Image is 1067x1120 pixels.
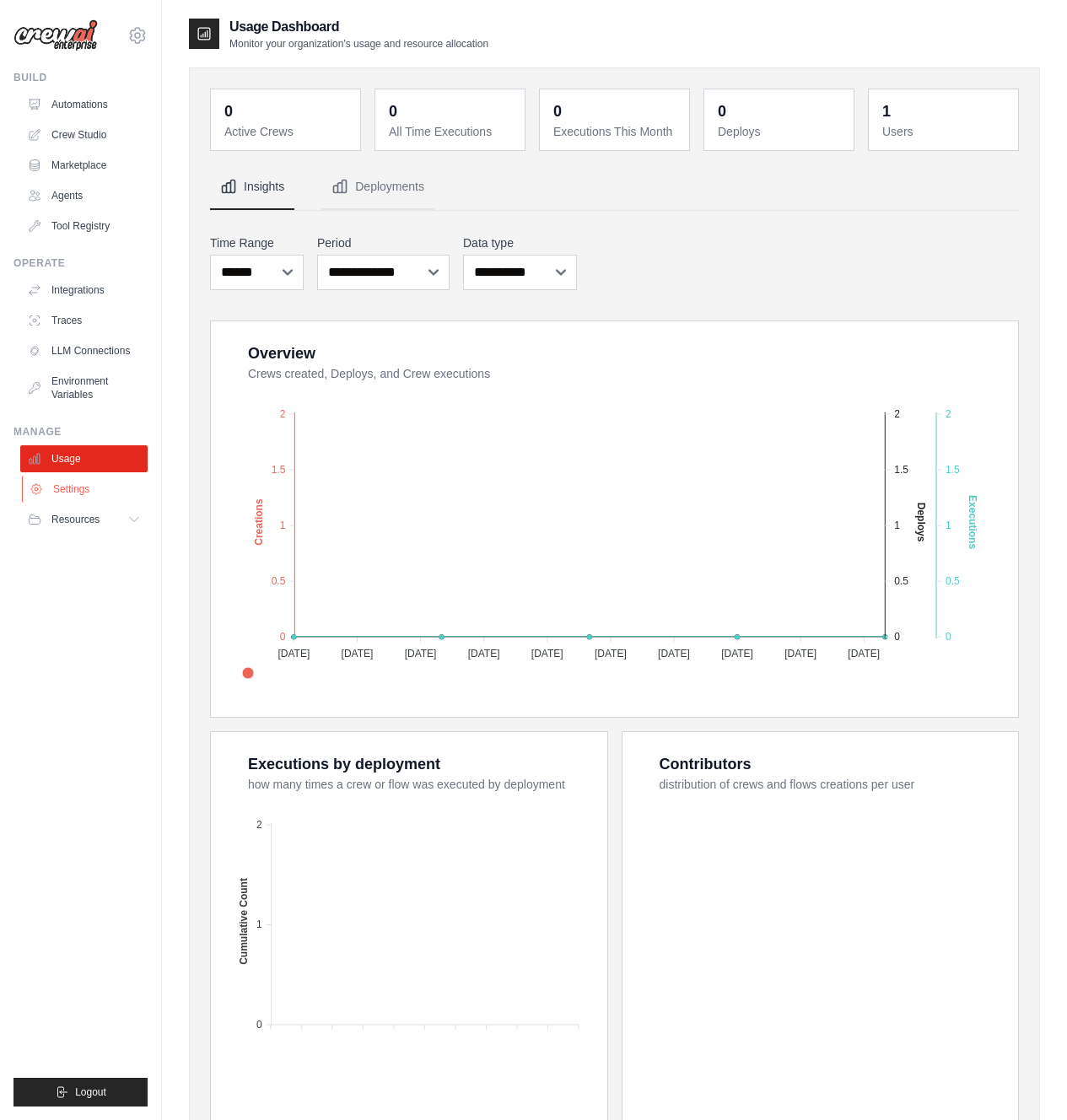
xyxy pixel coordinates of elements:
[256,1019,262,1031] tspan: 0
[248,365,998,382] dt: Crews created, Deploys, and Crew executions
[253,498,265,546] text: Creations
[20,152,148,179] a: Marketplace
[272,464,286,476] tspan: 1.5
[248,752,440,776] div: Executions by deployment
[238,878,250,965] text: Cumulative Count
[248,342,315,365] div: Overview
[75,1085,106,1099] span: Logout
[967,495,978,549] text: Executions
[946,575,960,587] tspan: 0.5
[280,631,286,643] tspan: 0
[13,425,148,439] div: Manage
[224,123,350,140] dt: Active Crews
[784,648,816,660] tspan: [DATE]
[317,234,450,251] label: Period
[278,648,310,660] tspan: [DATE]
[946,520,951,531] tspan: 1
[20,121,148,148] a: Crew Studio
[20,91,148,118] a: Automations
[256,918,262,930] tspan: 1
[718,100,726,123] div: 0
[13,256,148,270] div: Operate
[882,100,891,123] div: 1
[272,575,286,587] tspan: 0.5
[718,123,843,140] dt: Deploys
[894,408,900,420] tspan: 2
[946,464,960,476] tspan: 1.5
[946,408,951,420] tspan: 2
[660,776,999,793] dt: distribution of crews and flows creations per user
[389,100,397,123] div: 0
[280,520,286,531] tspan: 1
[531,648,563,660] tspan: [DATE]
[20,337,148,364] a: LLM Connections
[13,1078,148,1107] button: Logout
[405,648,437,660] tspan: [DATE]
[22,476,149,503] a: Settings
[229,17,488,37] h2: Usage Dashboard
[894,464,908,476] tspan: 1.5
[20,445,148,472] a: Usage
[658,648,690,660] tspan: [DATE]
[342,648,374,660] tspan: [DATE]
[468,648,500,660] tspan: [DATE]
[946,631,951,643] tspan: 0
[20,182,148,209] a: Agents
[595,648,627,660] tspan: [DATE]
[553,100,562,123] div: 0
[280,408,286,420] tspan: 2
[13,19,98,51] img: Logo
[882,123,1008,140] dt: Users
[210,164,294,210] button: Insights
[389,123,515,140] dt: All Time Executions
[210,234,304,251] label: Time Range
[229,37,488,51] p: Monitor your organization's usage and resource allocation
[20,368,148,408] a: Environment Variables
[894,631,900,643] tspan: 0
[13,71,148,84] div: Build
[463,234,577,251] label: Data type
[848,648,880,660] tspan: [DATE]
[894,575,908,587] tspan: 0.5
[20,506,148,533] button: Resources
[256,819,262,831] tspan: 2
[224,100,233,123] div: 0
[321,164,434,210] button: Deployments
[894,520,900,531] tspan: 1
[20,277,148,304] a: Integrations
[210,164,1019,210] nav: Tabs
[248,776,587,793] dt: how many times a crew or flow was executed by deployment
[915,503,927,542] text: Deploys
[721,648,753,660] tspan: [DATE]
[20,307,148,334] a: Traces
[20,213,148,240] a: Tool Registry
[51,513,100,526] span: Resources
[660,752,752,776] div: Contributors
[553,123,679,140] dt: Executions This Month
